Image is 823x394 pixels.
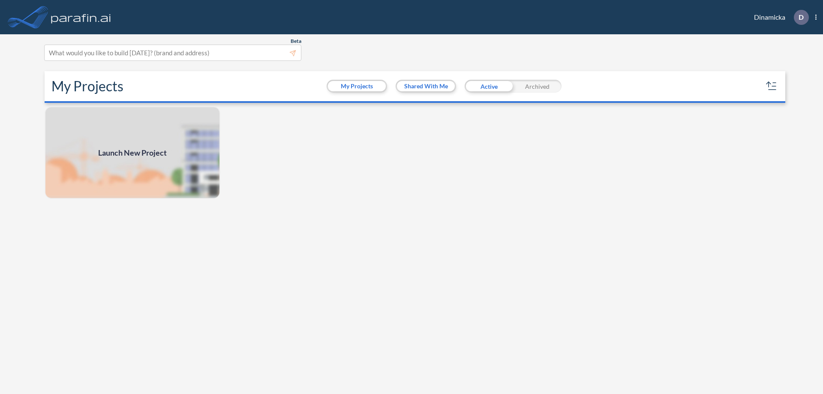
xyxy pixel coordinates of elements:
[328,81,386,91] button: My Projects
[465,80,513,93] div: Active
[98,147,167,159] span: Launch New Project
[49,9,113,26] img: logo
[45,106,220,199] img: add
[765,79,778,93] button: sort
[45,106,220,199] a: Launch New Project
[513,80,562,93] div: Archived
[741,10,817,25] div: Dinamicka
[799,13,804,21] p: D
[397,81,455,91] button: Shared With Me
[51,78,123,94] h2: My Projects
[291,38,301,45] span: Beta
